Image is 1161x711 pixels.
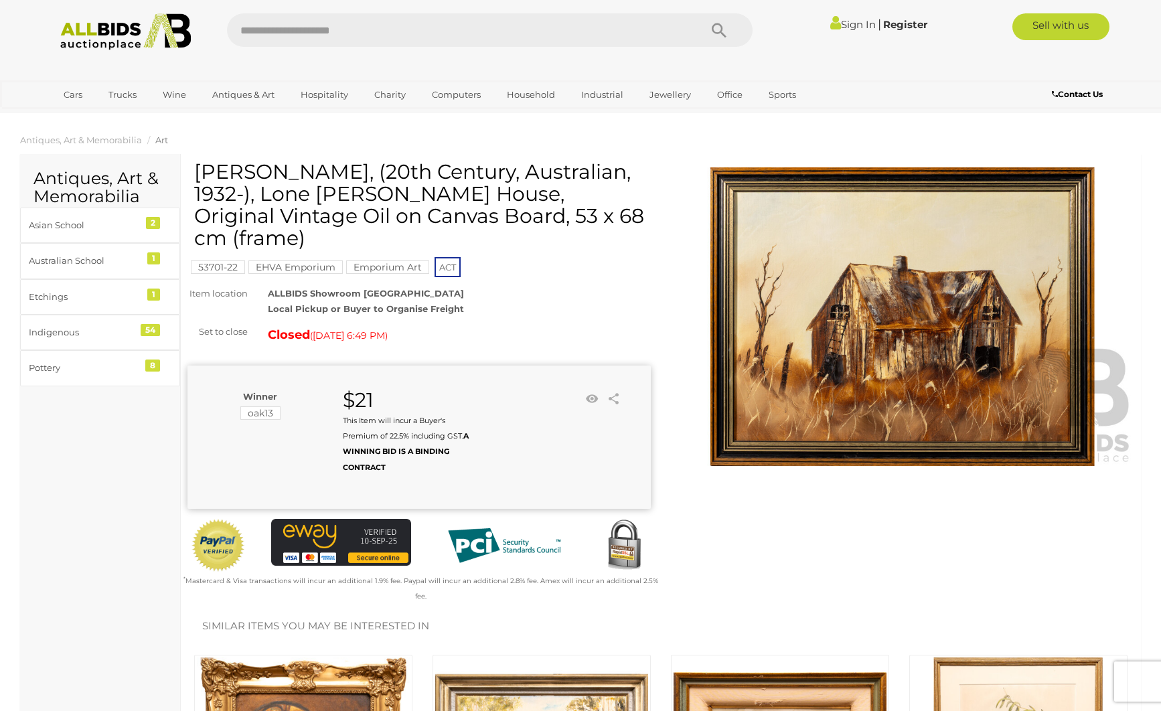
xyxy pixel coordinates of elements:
a: Cars [55,84,91,106]
h2: Similar items you may be interested in [202,621,1119,632]
a: Register [883,18,927,31]
img: Secured by Rapid SSL [597,519,651,572]
strong: Closed [268,327,310,342]
a: Antiques, Art & Memorabilia [20,135,142,145]
mark: 53701-22 [191,260,245,274]
a: Asian School 2 [20,208,180,243]
a: Antiques & Art [204,84,283,106]
img: Ronald Hope, (20th Century, Australian, 1932-), Lone Bush House, Original Vintage Oil on Canvas B... [671,167,1134,466]
a: Industrial [572,84,632,106]
div: Indigenous [29,325,139,340]
div: 1 [147,252,160,264]
a: Sign In [830,18,876,31]
strong: $21 [343,388,374,412]
div: Set to close [177,324,258,339]
button: Search [686,13,753,47]
mark: EHVA Emporium [248,260,343,274]
a: Etchings 1 [20,279,180,315]
a: Art [155,135,168,145]
a: Contact Us [1052,87,1106,102]
small: Mastercard & Visa transactions will incur an additional 1.9% fee. Paypal will incur an additional... [183,576,658,601]
span: | [878,17,881,31]
li: Watch this item [582,389,602,409]
div: 54 [141,324,160,336]
img: Official PayPal Seal [191,519,246,572]
div: 2 [146,217,160,229]
span: ACT [435,257,461,277]
img: Allbids.com.au [53,13,198,50]
div: Australian School [29,253,139,268]
b: Contact Us [1052,89,1103,99]
strong: Local Pickup or Buyer to Organise Freight [268,303,464,314]
div: 1 [147,289,160,301]
a: Computers [423,84,489,106]
h2: Antiques, Art & Memorabilia [33,169,167,206]
div: Pottery [29,360,139,376]
mark: Emporium Art [346,260,429,274]
a: Trucks [100,84,145,106]
a: Pottery 8 [20,350,180,386]
a: Household [498,84,564,106]
span: ( ) [310,330,388,341]
a: Indigenous 54 [20,315,180,350]
strong: ALLBIDS Showroom [GEOGRAPHIC_DATA] [268,288,464,299]
img: eWAY Payment Gateway [271,519,411,566]
a: Sell with us [1012,13,1109,40]
a: Emporium Art [346,262,429,272]
b: Winner [243,391,277,402]
a: Australian School 1 [20,243,180,279]
div: Item location [177,286,258,301]
a: [GEOGRAPHIC_DATA] [55,106,167,128]
a: Charity [366,84,414,106]
a: EHVA Emporium [248,262,343,272]
a: Office [708,84,751,106]
b: A WINNING BID IS A BINDING CONTRACT [343,431,469,472]
a: Hospitality [292,84,357,106]
a: Jewellery [641,84,700,106]
img: PCI DSS compliant [437,519,571,572]
div: 8 [145,360,160,372]
div: Asian School [29,218,139,233]
h1: [PERSON_NAME], (20th Century, Australian, 1932-), Lone [PERSON_NAME] House, Original Vintage Oil ... [194,161,647,249]
a: Wine [154,84,195,106]
small: This Item will incur a Buyer's Premium of 22.5% including GST. [343,416,469,472]
a: 53701-22 [191,262,245,272]
a: Sports [760,84,805,106]
div: Etchings [29,289,139,305]
mark: oak13 [240,406,281,420]
span: [DATE] 6:49 PM [313,329,385,341]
